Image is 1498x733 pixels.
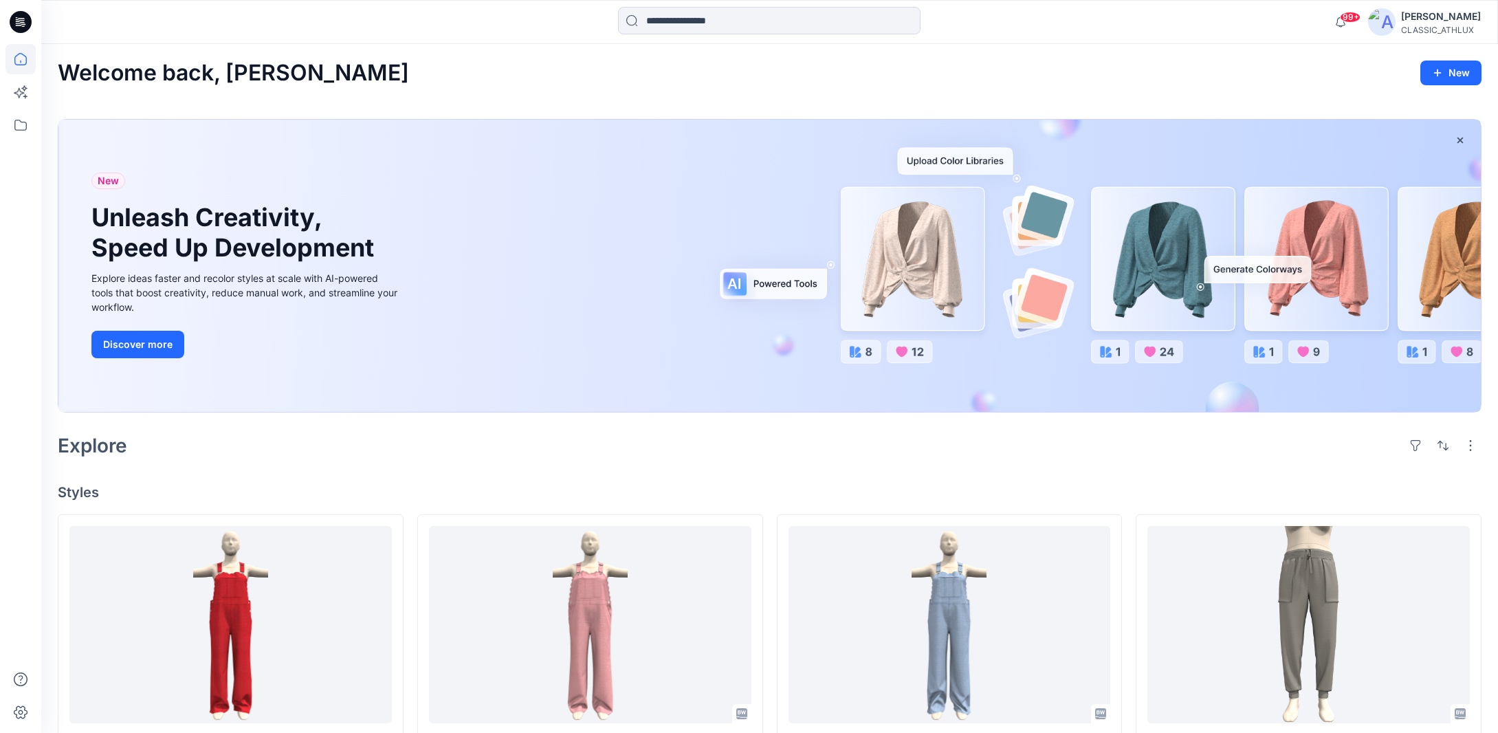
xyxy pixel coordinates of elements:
h4: Styles [58,484,1482,501]
a: CF25780_ADM_Hybrid Jogger 08SEP25 rev [1147,526,1470,724]
h2: Welcome back, [PERSON_NAME] [58,61,409,86]
div: CLASSIC_ATHLUX [1401,25,1481,35]
img: avatar [1368,8,1396,36]
h2: Explore [58,435,127,457]
h1: Unleash Creativity, Speed Up Development [91,203,380,262]
span: 99+ [1340,12,1361,23]
button: Discover more [91,331,184,358]
a: CF25785_ADM_Full Length Fitted Overalls Opt2 10SEP25 [69,526,392,724]
a: CF25785_ADM_Full Length Fitted Overalls Opt3 10SEP25 [429,526,751,724]
a: CF25785_ADM_Full Length Fitted Overalls Opt1 10SEP25 [789,526,1111,724]
div: Explore ideas faster and recolor styles at scale with AI-powered tools that boost creativity, red... [91,271,401,314]
a: Discover more [91,331,401,358]
div: [PERSON_NAME] [1401,8,1481,25]
span: New [98,173,119,189]
button: New [1420,61,1482,85]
